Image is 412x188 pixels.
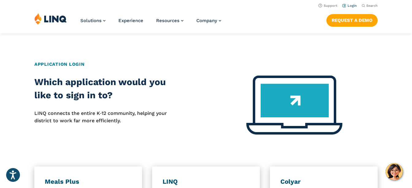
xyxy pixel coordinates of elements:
[118,18,143,23] a: Experience
[386,163,403,180] button: Hello, have a question? Let’s chat.
[34,13,67,25] img: LINQ | K‑12 Software
[80,13,221,33] nav: Primary Navigation
[163,178,249,186] h3: LINQ
[196,18,217,23] span: Company
[362,3,378,8] button: Open Search Bar
[318,4,337,8] a: Support
[80,18,102,23] span: Solutions
[45,178,132,186] h3: Meals Plus
[196,18,221,23] a: Company
[34,110,171,125] p: LINQ connects the entire K‑12 community, helping your district to work far more efficiently.
[34,76,171,102] h2: Which application would you like to sign in to?
[156,18,179,23] span: Resources
[366,4,378,8] span: Search
[156,18,183,23] a: Resources
[326,13,378,26] nav: Button Navigation
[326,14,378,26] a: Request a Demo
[342,4,357,8] a: Login
[34,61,378,68] h2: Application Login
[80,18,106,23] a: Solutions
[280,178,367,186] h3: Colyar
